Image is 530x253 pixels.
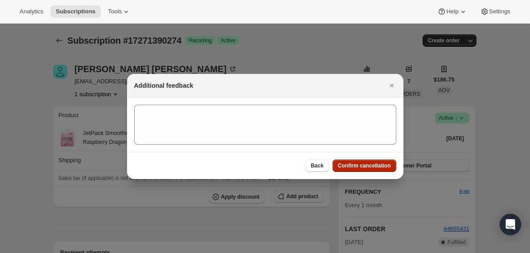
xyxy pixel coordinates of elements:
[475,5,516,18] button: Settings
[56,8,95,15] span: Subscriptions
[386,79,398,92] button: Close
[108,8,122,15] span: Tools
[333,159,396,172] button: Confirm cancellation
[500,214,521,235] div: Open Intercom Messenger
[489,8,510,15] span: Settings
[338,162,391,169] span: Confirm cancellation
[432,5,472,18] button: Help
[103,5,136,18] button: Tools
[446,8,458,15] span: Help
[311,162,324,169] span: Back
[20,8,43,15] span: Analytics
[14,5,49,18] button: Analytics
[50,5,101,18] button: Subscriptions
[305,159,329,172] button: Back
[134,81,193,90] h2: Additional feedback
